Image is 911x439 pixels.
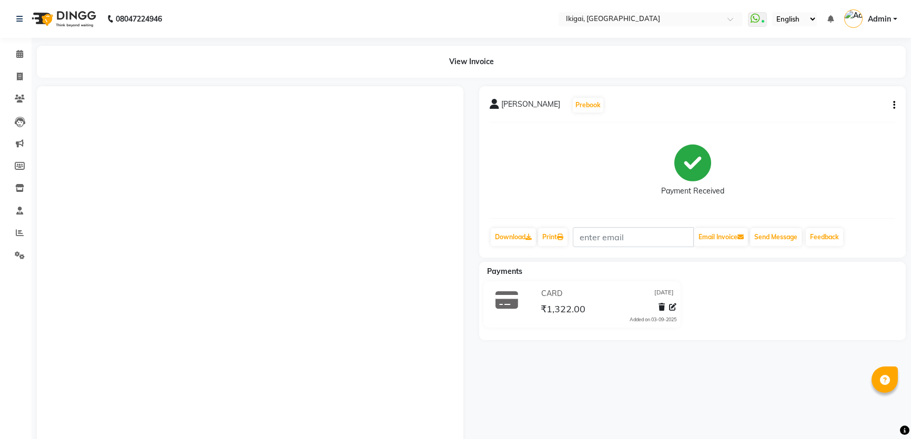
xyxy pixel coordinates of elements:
span: [DATE] [654,288,674,299]
div: Payment Received [661,186,724,197]
button: Email Invoice [694,228,748,246]
input: enter email [573,227,694,247]
div: View Invoice [37,46,906,78]
a: Print [538,228,568,246]
iframe: chat widget [867,397,900,428]
span: Payments [487,267,522,276]
button: Prebook [573,98,603,113]
img: logo [27,4,99,34]
a: Download [491,228,536,246]
span: [PERSON_NAME] [501,99,560,114]
a: Feedback [806,228,843,246]
span: CARD [541,288,562,299]
button: Send Message [750,228,802,246]
span: Admin [868,14,891,25]
div: Added on 03-09-2025 [630,316,676,323]
img: Admin [844,9,863,28]
span: ₹1,322.00 [541,303,585,318]
b: 08047224946 [116,4,162,34]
